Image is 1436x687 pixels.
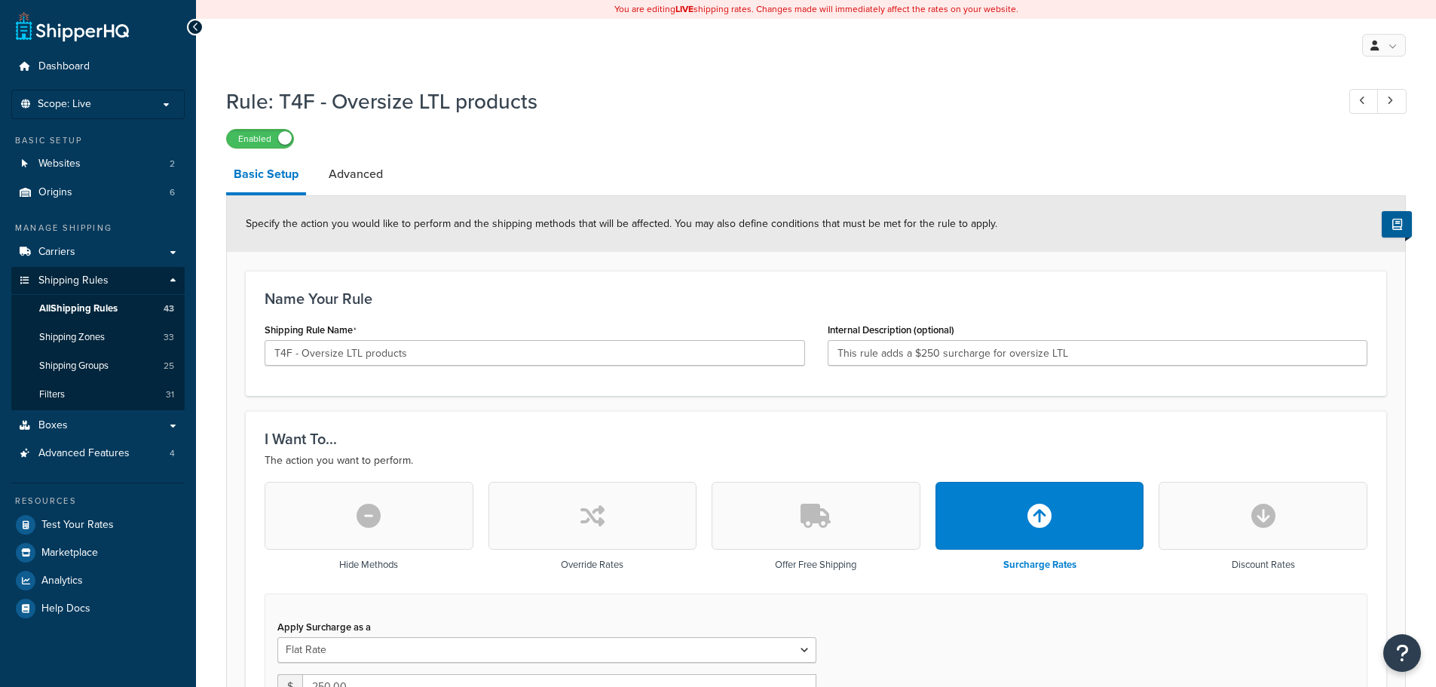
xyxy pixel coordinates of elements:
a: Filters31 [11,381,185,409]
span: Boxes [38,419,68,432]
a: Dashboard [11,53,185,81]
a: Previous Record [1349,89,1379,114]
li: Shipping Rules [11,267,185,410]
p: The action you want to perform. [265,452,1367,470]
a: Next Record [1377,89,1407,114]
div: Resources [11,495,185,508]
a: Websites2 [11,150,185,178]
label: Apply Surcharge as a [277,621,371,633]
span: Origins [38,186,72,199]
h3: Surcharge Rates [1003,560,1076,570]
h1: Rule: T4F - Oversize LTL products [226,87,1321,116]
a: Basic Setup [226,156,306,195]
span: Help Docs [41,603,90,615]
a: Test Your Rates [11,511,185,538]
h3: Name Your Rule [265,290,1367,307]
button: Show Help Docs [1382,211,1412,238]
a: Origins6 [11,179,185,207]
b: LIVE [675,2,694,16]
span: 2 [170,158,175,170]
li: Shipping Groups [11,352,185,380]
a: Carriers [11,238,185,266]
li: Filters [11,381,185,409]
h3: Offer Free Shipping [775,560,856,570]
li: Advanced Features [11,440,185,468]
label: Internal Description (optional) [828,324,954,336]
a: Advanced Features4 [11,440,185,468]
h3: I Want To... [265,431,1367,447]
span: 43 [164,302,174,315]
li: Shipping Zones [11,324,185,351]
span: Test Your Rates [41,519,114,532]
a: Shipping Groups25 [11,352,185,380]
span: 4 [170,447,175,460]
a: Help Docs [11,595,185,622]
div: Manage Shipping [11,222,185,235]
a: AllShipping Rules43 [11,295,185,323]
span: Carriers [38,246,75,259]
span: Dashboard [38,60,90,73]
span: Marketplace [41,547,98,560]
span: Advanced Features [38,447,130,460]
span: 6 [170,186,175,199]
h3: Override Rates [561,560,623,570]
span: All Shipping Rules [39,302,118,315]
span: Shipping Zones [39,331,105,344]
span: Analytics [41,575,83,587]
a: Marketplace [11,539,185,566]
li: Origins [11,179,185,207]
a: Advanced [321,156,390,192]
span: 25 [164,360,174,373]
button: Open Resource Center [1383,634,1421,672]
span: Shipping Rules [38,274,109,287]
span: Shipping Groups [39,360,109,373]
label: Enabled [227,130,293,148]
h3: Discount Rates [1232,560,1295,570]
span: 33 [164,331,174,344]
h3: Hide Methods [339,560,398,570]
label: Shipping Rule Name [265,324,357,336]
span: Websites [38,158,81,170]
a: Shipping Rules [11,267,185,295]
a: Boxes [11,412,185,440]
span: Scope: Live [38,98,91,111]
div: Basic Setup [11,134,185,147]
span: 31 [166,388,174,401]
a: Analytics [11,567,185,594]
span: Filters [39,388,65,401]
span: Specify the action you would like to perform and the shipping methods that will be affected. You ... [246,216,997,232]
a: Shipping Zones33 [11,324,185,351]
li: Websites [11,150,185,178]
